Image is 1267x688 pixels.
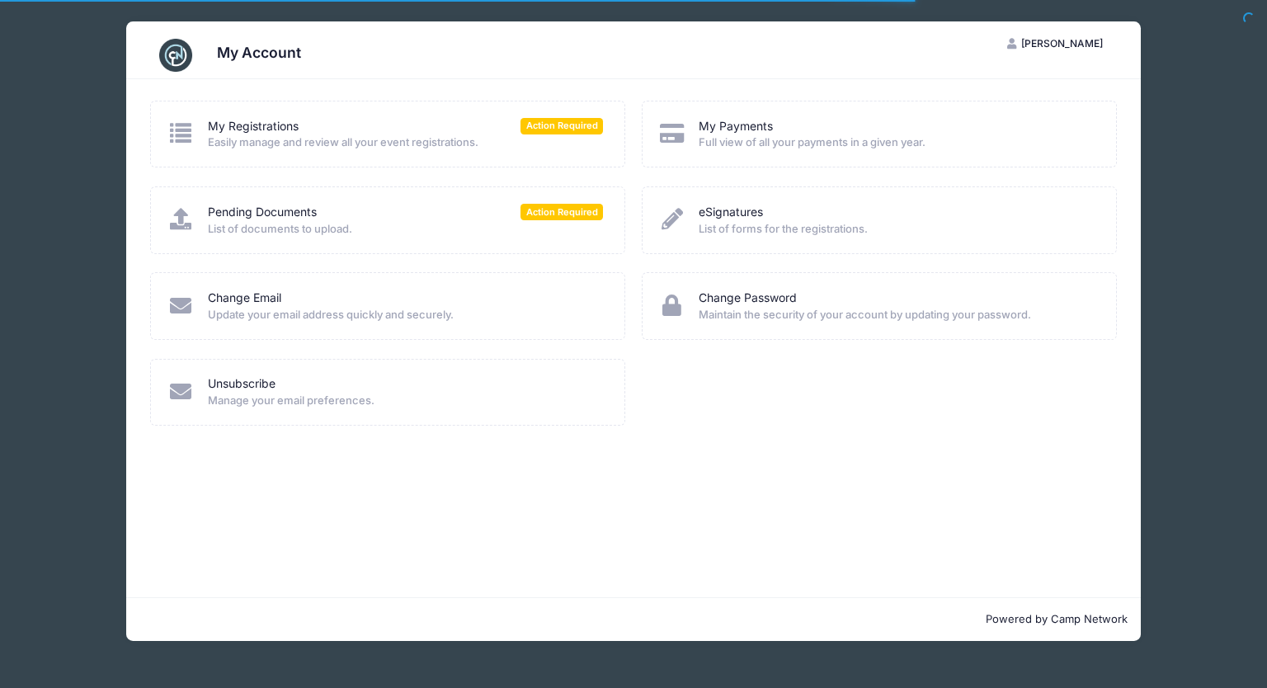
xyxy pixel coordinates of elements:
[208,393,604,409] span: Manage your email preferences.
[520,204,603,219] span: Action Required
[208,221,604,238] span: List of documents to upload.
[699,204,763,221] a: eSignatures
[699,118,773,135] a: My Payments
[208,118,299,135] a: My Registrations
[520,118,603,134] span: Action Required
[208,290,281,307] a: Change Email
[208,375,276,393] a: Unsubscribe
[699,307,1095,323] span: Maintain the security of your account by updating your password.
[1021,37,1103,49] span: [PERSON_NAME]
[993,30,1117,58] button: [PERSON_NAME]
[208,134,604,151] span: Easily manage and review all your event registrations.
[208,307,604,323] span: Update your email address quickly and securely.
[699,290,797,307] a: Change Password
[208,204,317,221] a: Pending Documents
[699,221,1095,238] span: List of forms for the registrations.
[699,134,1095,151] span: Full view of all your payments in a given year.
[159,39,192,72] img: CampNetwork
[139,611,1128,628] p: Powered by Camp Network
[217,44,301,61] h3: My Account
